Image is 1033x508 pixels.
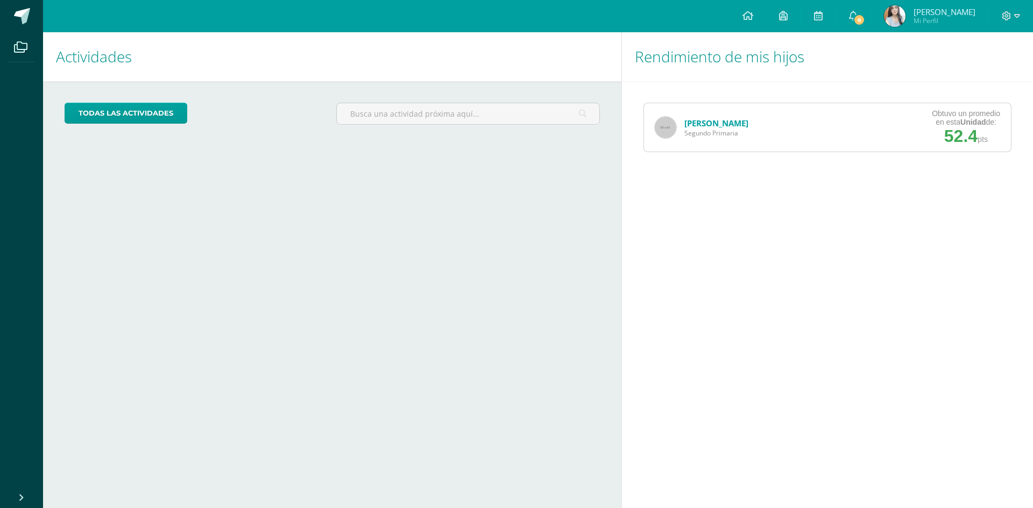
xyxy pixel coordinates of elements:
a: todas las Actividades [65,103,187,124]
span: pts [978,135,988,144]
strong: Unidad [960,118,986,126]
input: Busca una actividad próxima aquí... [337,103,599,124]
span: Mi Perfil [914,16,975,25]
h1: Actividades [56,32,609,81]
a: [PERSON_NAME] [684,118,748,128]
img: 65x65 [655,117,676,138]
h1: Rendimiento de mis hijos [635,32,1020,81]
span: 52.4 [944,126,978,146]
img: 397a2dfd4ddf1368fec21977561c0edd.png [884,5,905,27]
span: 8 [853,14,865,26]
span: [PERSON_NAME] [914,6,975,17]
div: Obtuvo un promedio en esta de: [932,109,1000,126]
span: Segundo Primaria [684,128,748,138]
